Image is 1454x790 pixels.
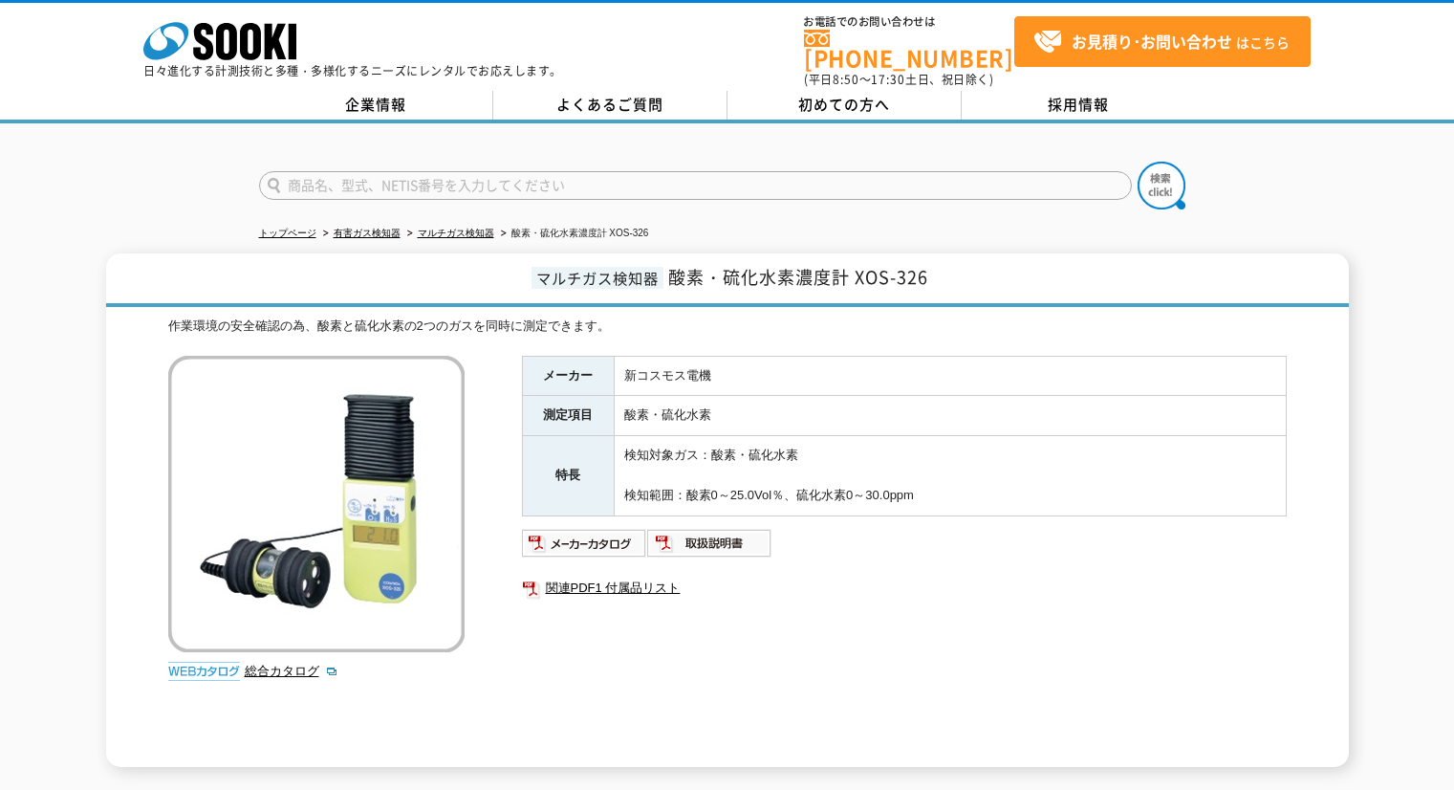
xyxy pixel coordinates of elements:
[259,91,493,120] a: 企業情報
[168,317,1287,337] div: 作業環境の安全確認の為、酸素と硫化水素の2つのガスを同時に測定できます。
[522,540,647,555] a: メーカーカタログ
[522,528,647,559] img: メーカーカタログ
[962,91,1196,120] a: 採用情報
[804,30,1014,69] a: [PHONE_NUMBER]
[833,71,859,88] span: 8:50
[614,436,1286,516] td: 検知対象ガス：酸素・硫化水素 検知範囲：酸素0～25.0Vol％、硫化水素0～30.0ppm
[1072,30,1232,53] strong: お見積り･お問い合わせ
[143,65,562,77] p: 日々進化する計測技術と多種・多様化するニーズにレンタルでお応えします。
[259,171,1132,200] input: 商品名、型式、NETIS番号を入力してください
[727,91,962,120] a: 初めての方へ
[168,356,465,652] img: 酸素・硫化水素濃度計 XOS-326
[532,267,663,289] span: マルチガス検知器
[1014,16,1311,67] a: お見積り･お問い合わせはこちら
[334,228,401,238] a: 有害ガス検知器
[1138,162,1185,209] img: btn_search.png
[522,436,614,516] th: 特長
[647,540,772,555] a: 取扱説明書
[804,71,993,88] span: (平日 ～ 土日、祝日除く)
[614,356,1286,396] td: 新コスモス電機
[871,71,905,88] span: 17:30
[168,662,240,681] img: webカタログ
[522,356,614,396] th: メーカー
[245,664,338,678] a: 総合カタログ
[647,528,772,559] img: 取扱説明書
[418,228,494,238] a: マルチガス検知器
[1033,28,1290,56] span: はこちら
[804,16,1014,28] span: お電話でのお問い合わせは
[522,576,1287,601] a: 関連PDF1 付属品リスト
[259,228,316,238] a: トップページ
[614,396,1286,436] td: 酸素・硫化水素
[798,94,890,115] span: 初めての方へ
[497,224,649,244] li: 酸素・硫化水素濃度計 XOS-326
[668,264,928,290] span: 酸素・硫化水素濃度計 XOS-326
[522,396,614,436] th: 測定項目
[493,91,727,120] a: よくあるご質問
